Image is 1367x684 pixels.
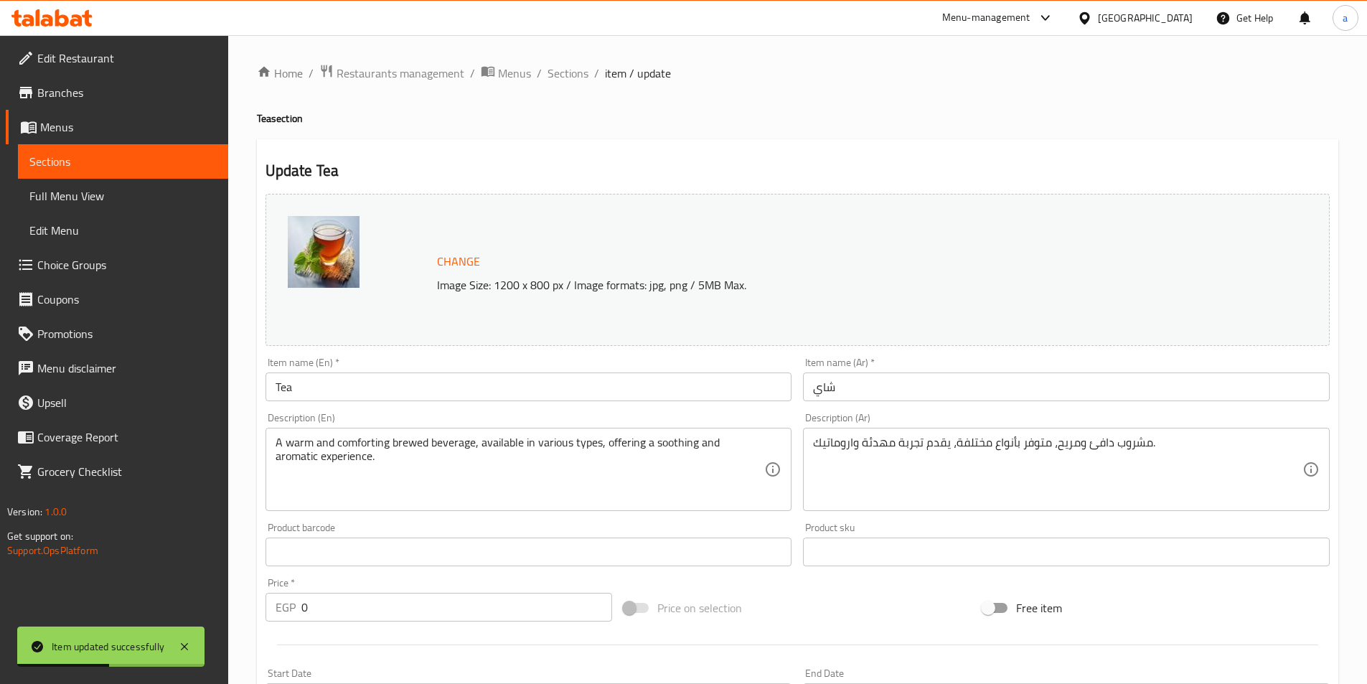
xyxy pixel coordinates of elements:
[29,187,217,205] span: Full Menu View
[37,325,217,342] span: Promotions
[6,420,228,454] a: Coverage Report
[537,65,542,82] li: /
[37,360,217,377] span: Menu disclaimer
[37,84,217,101] span: Branches
[257,111,1338,126] h4: Tea section
[257,65,303,82] a: Home
[257,64,1338,83] nav: breadcrumb
[266,373,792,401] input: Enter name En
[657,599,742,617] span: Price on selection
[44,502,67,521] span: 1.0.0
[7,527,73,545] span: Get support on:
[6,41,228,75] a: Edit Restaurant
[52,639,164,655] div: Item updated successfully
[37,428,217,446] span: Coverage Report
[29,222,217,239] span: Edit Menu
[6,75,228,110] a: Branches
[6,248,228,282] a: Choice Groups
[337,65,464,82] span: Restaurants management
[1098,10,1193,26] div: [GEOGRAPHIC_DATA]
[481,64,531,83] a: Menus
[605,65,671,82] span: item / update
[18,144,228,179] a: Sections
[301,593,613,622] input: Please enter price
[470,65,475,82] li: /
[6,454,228,489] a: Grocery Checklist
[266,538,792,566] input: Please enter product barcode
[1016,599,1062,617] span: Free item
[288,216,360,288] img: Tea638930922679321208.jpg
[6,110,228,144] a: Menus
[6,282,228,317] a: Coupons
[7,541,98,560] a: Support.OpsPlatform
[942,9,1030,27] div: Menu-management
[276,599,296,616] p: EGP
[437,251,480,272] span: Change
[431,276,1196,294] p: Image Size: 1200 x 800 px / Image formats: jpg, png / 5MB Max.
[37,291,217,308] span: Coupons
[594,65,599,82] li: /
[37,50,217,67] span: Edit Restaurant
[309,65,314,82] li: /
[6,385,228,420] a: Upsell
[40,118,217,136] span: Menus
[18,179,228,213] a: Full Menu View
[7,502,42,521] span: Version:
[29,153,217,170] span: Sections
[319,64,464,83] a: Restaurants management
[276,436,765,504] textarea: A warm and comforting brewed beverage, available in various types, offering a soothing and aromat...
[498,65,531,82] span: Menus
[37,463,217,480] span: Grocery Checklist
[266,160,1330,182] h2: Update Tea
[431,247,486,276] button: Change
[803,538,1330,566] input: Please enter product sku
[548,65,588,82] a: Sections
[6,351,228,385] a: Menu disclaimer
[37,394,217,411] span: Upsell
[37,256,217,273] span: Choice Groups
[18,213,228,248] a: Edit Menu
[1343,10,1348,26] span: a
[6,317,228,351] a: Promotions
[803,373,1330,401] input: Enter name Ar
[813,436,1302,504] textarea: مشروب دافئ ومريح، متوفر بأنواع مختلفة، يقدم تجربة مهدئة واروماتيك.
